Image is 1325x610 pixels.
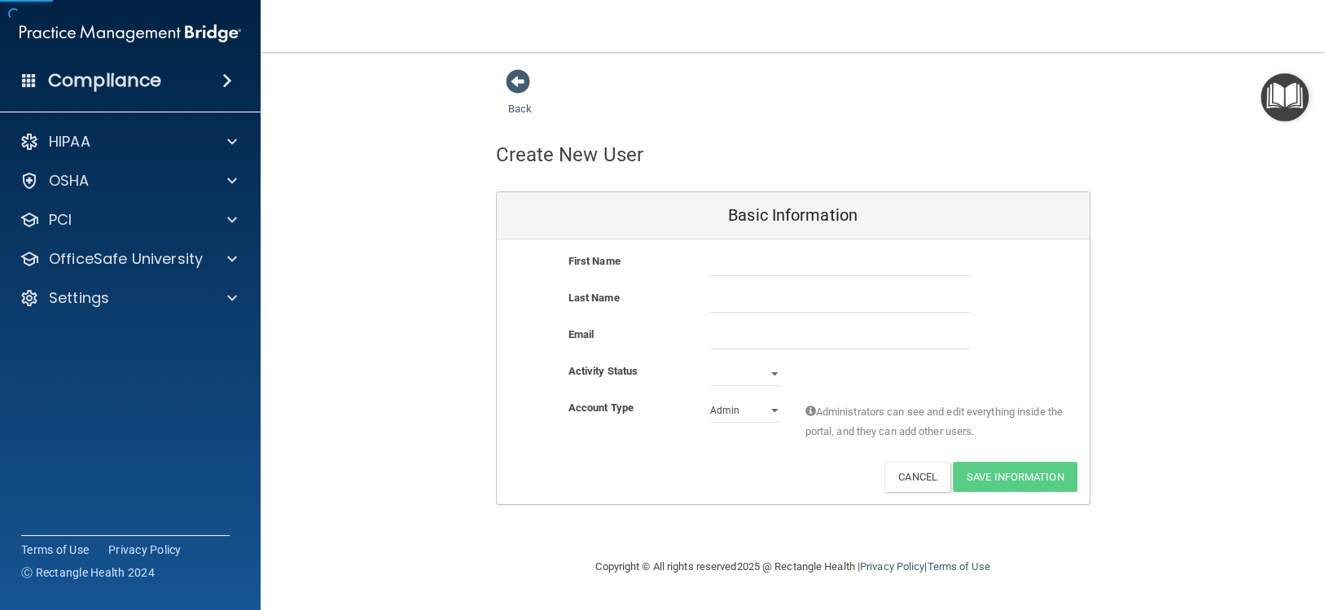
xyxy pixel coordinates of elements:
[953,462,1077,492] button: Save Information
[508,83,532,115] a: Back
[805,402,1064,441] span: Administrators can see and edit everything inside the portal, and they can add other users.
[568,328,594,340] b: Email
[497,192,1090,239] div: Basic Information
[20,132,237,151] a: HIPAA
[49,132,90,151] p: HIPAA
[568,292,620,304] b: Last Name
[20,171,237,191] a: OSHA
[21,542,89,558] a: Terms of Use
[49,210,72,230] p: PCI
[21,564,155,581] span: Ⓒ Rectangle Health 2024
[496,541,1090,593] div: Copyright © All rights reserved 2025 @ Rectangle Health | |
[884,462,950,492] button: Cancel
[49,249,203,269] p: OfficeSafe University
[108,542,182,558] a: Privacy Policy
[48,69,161,92] h4: Compliance
[20,249,237,269] a: OfficeSafe University
[1261,73,1309,121] button: Open Resource Center
[568,365,638,377] b: Activity Status
[568,255,621,267] b: First Name
[927,560,989,573] a: Terms of Use
[568,402,634,414] b: Account Type
[860,560,924,573] a: Privacy Policy
[49,288,109,308] p: Settings
[20,288,237,308] a: Settings
[20,17,241,50] img: PMB logo
[49,171,90,191] p: OSHA
[496,144,644,165] h4: Create New User
[20,210,237,230] a: PCI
